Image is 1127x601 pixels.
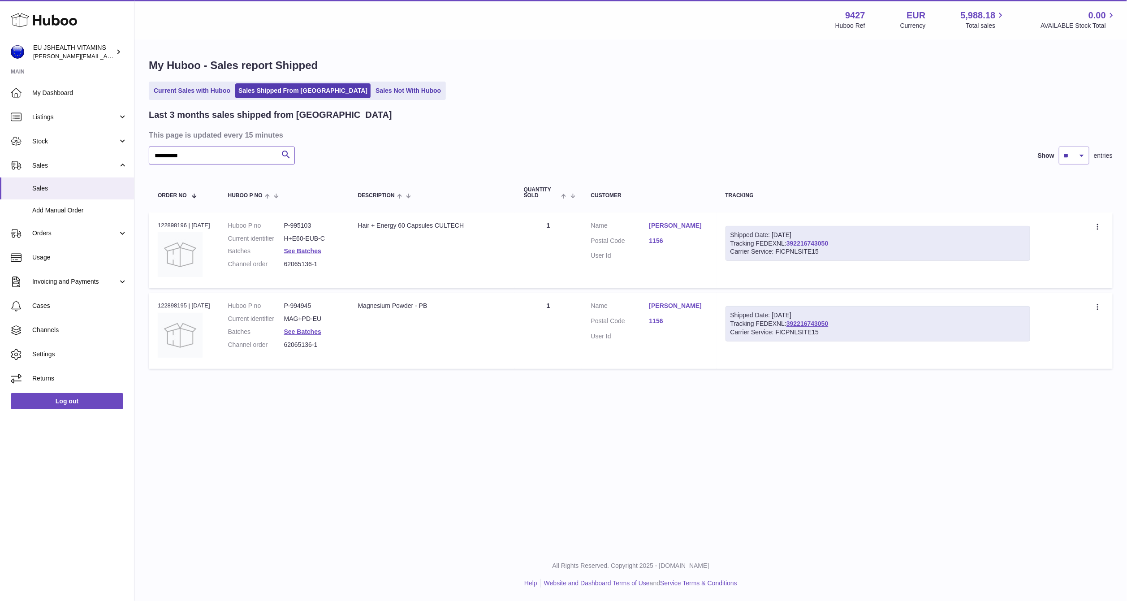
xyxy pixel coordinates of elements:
a: 5,988.18 Total sales [961,9,1006,30]
dt: Channel order [228,260,284,268]
a: Service Terms & Conditions [660,579,737,587]
div: Tracking [725,193,1030,199]
dt: Channel order [228,341,284,349]
dt: Name [591,302,649,312]
strong: EUR [907,9,925,22]
dt: Postal Code [591,237,649,247]
span: Description [358,193,395,199]
a: See Batches [284,328,321,335]
a: 392216743050 [786,320,828,327]
a: Current Sales with Huboo [151,83,233,98]
span: 5,988.18 [961,9,996,22]
a: [PERSON_NAME] [649,221,708,230]
dt: Postal Code [591,317,649,328]
div: Carrier Service: FICPNLSITE15 [730,247,1025,256]
div: Shipped Date: [DATE] [730,311,1025,320]
p: All Rights Reserved. Copyright 2025 - [DOMAIN_NAME] [142,562,1120,570]
div: Tracking FEDEXNL: [725,226,1030,261]
dt: Name [591,221,649,232]
div: EU JSHEALTH VITAMINS [33,43,114,61]
td: 1 [515,293,582,368]
a: Sales Shipped From [GEOGRAPHIC_DATA] [235,83,371,98]
dd: 62065136-1 [284,341,340,349]
span: Quantity Sold [524,187,559,199]
h1: My Huboo - Sales report Shipped [149,58,1113,73]
dt: Huboo P no [228,221,284,230]
img: laura@jessicasepel.com [11,45,24,59]
span: Channels [32,326,127,334]
dd: MAG+PD-EU [284,315,340,323]
span: Orders [32,229,118,238]
span: Stock [32,137,118,146]
dt: User Id [591,251,649,260]
dt: User Id [591,332,649,341]
li: and [541,579,737,588]
span: Order No [158,193,187,199]
dd: P-995103 [284,221,340,230]
span: Cases [32,302,127,310]
a: 1156 [649,237,708,245]
dt: Current identifier [228,234,284,243]
img: no-photo.jpg [158,232,203,277]
span: Invoicing and Payments [32,277,118,286]
span: My Dashboard [32,89,127,97]
div: Customer [591,193,708,199]
a: 1156 [649,317,708,325]
a: Website and Dashboard Terms of Use [544,579,650,587]
td: 1 [515,212,582,288]
div: Tracking FEDEXNL: [725,306,1030,342]
h3: This page is updated every 15 minutes [149,130,1110,140]
div: Shipped Date: [DATE] [730,231,1025,239]
a: Help [524,579,537,587]
span: Sales [32,161,118,170]
span: Returns [32,374,127,383]
span: Huboo P no [228,193,263,199]
dt: Batches [228,247,284,255]
div: Magnesium Powder - PB [358,302,506,310]
label: Show [1038,151,1054,160]
span: Listings [32,113,118,121]
span: Usage [32,253,127,262]
span: Settings [32,350,127,359]
a: 392216743050 [786,240,828,247]
dt: Batches [228,328,284,336]
a: [PERSON_NAME] [649,302,708,310]
a: Log out [11,393,123,409]
dt: Current identifier [228,315,284,323]
div: Huboo Ref [835,22,865,30]
dt: Huboo P no [228,302,284,310]
span: [PERSON_NAME][EMAIL_ADDRESS][DOMAIN_NAME] [33,52,180,60]
span: Add Manual Order [32,206,127,215]
span: Total sales [966,22,1006,30]
div: Currency [900,22,926,30]
dd: H+E60-EUB-C [284,234,340,243]
a: Sales Not With Huboo [372,83,444,98]
div: 122898195 | [DATE] [158,302,210,310]
img: no-photo.jpg [158,313,203,358]
div: 122898196 | [DATE] [158,221,210,229]
dd: P-994945 [284,302,340,310]
span: entries [1094,151,1113,160]
dd: 62065136-1 [284,260,340,268]
span: 0.00 [1088,9,1106,22]
span: Sales [32,184,127,193]
h2: Last 3 months sales shipped from [GEOGRAPHIC_DATA] [149,109,392,121]
div: Hair + Energy 60 Capsules CULTECH [358,221,506,230]
div: Carrier Service: FICPNLSITE15 [730,328,1025,337]
span: AVAILABLE Stock Total [1041,22,1116,30]
a: 0.00 AVAILABLE Stock Total [1041,9,1116,30]
a: See Batches [284,247,321,255]
strong: 9427 [845,9,865,22]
